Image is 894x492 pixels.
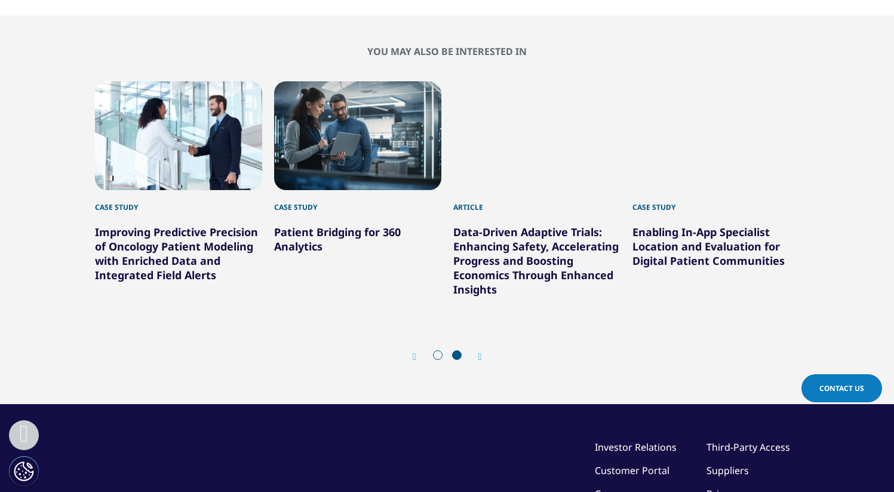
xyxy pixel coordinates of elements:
div: Case Study [95,190,262,213]
div: 4 / 6 [274,81,441,297]
a: Third-Party Access [706,441,790,454]
div: Article [453,190,620,213]
h2: You may also be interested in [95,45,800,57]
a: Enabling In-App Specialist Location and Evaluation for Digital Patient Communities [632,225,785,268]
a: Improving Predictive Precision of Oncology Patient Modeling with Enriched Data and Integrated Fie... [95,225,258,282]
a: Patient Bridging for 360 Analytics [274,225,401,253]
div: Previous slide [413,351,428,362]
div: 6 / 6 [632,81,800,297]
button: Cookies Settings [9,456,39,486]
div: 3 / 6 [95,81,262,297]
div: Case Study [632,190,800,213]
a: Data-Driven Adaptive Trials: Enhancing Safety, Accelerating Progress and Boosting Economics Throu... [453,225,619,297]
a: Investor Relations [595,441,677,454]
a: Customer Portal [595,464,669,477]
a: Contact Us [801,374,882,402]
a: Suppliers [706,464,749,477]
div: 5 / 6 [453,81,620,297]
div: Case Study [274,190,441,213]
span: Contact Us [819,383,864,393]
div: Next slide [466,351,482,362]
